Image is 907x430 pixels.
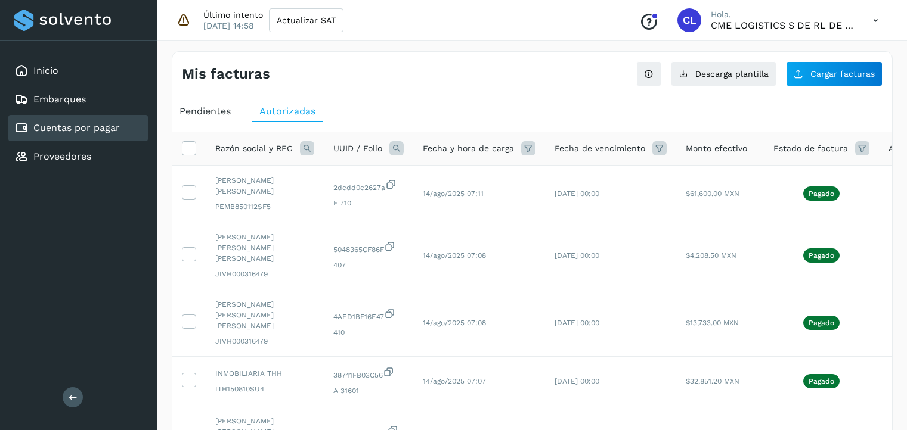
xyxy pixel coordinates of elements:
[423,377,486,385] span: 14/ago/2025 07:07
[333,241,404,255] span: 5048365CF86F
[277,16,336,24] span: Actualizar SAT
[203,10,263,20] p: Último intento
[259,105,315,117] span: Autorizadas
[686,319,739,327] span: $13,733.00 MXN
[215,368,314,379] span: INMOBILIARIA THH
[33,122,120,133] a: Cuentas por pagar
[215,299,314,331] span: [PERSON_NAME] [PERSON_NAME] [PERSON_NAME]
[671,61,776,86] button: Descarga plantilla
[333,179,404,193] span: 2dcdd0c2627a
[423,142,514,155] span: Fecha y hora de carga
[711,20,854,31] p: CME LOGISTICS S DE RL DE CV
[555,251,599,260] span: [DATE] 00:00
[215,232,314,264] span: [PERSON_NAME] [PERSON_NAME] [PERSON_NAME]
[786,61,883,86] button: Cargar facturas
[8,58,148,84] div: Inicio
[686,377,739,385] span: $32,851.20 MXN
[33,65,58,76] a: Inicio
[215,142,293,155] span: Razón social y RFC
[686,189,739,198] span: $61,600.00 MXN
[182,66,270,83] h4: Mis facturas
[215,336,314,347] span: JIVH000316479
[8,86,148,113] div: Embarques
[810,70,875,78] span: Cargar facturas
[809,189,834,198] p: Pagado
[423,319,486,327] span: 14/ago/2025 07:08
[333,142,382,155] span: UUID / Folio
[215,201,314,212] span: PEMB850112SF5
[555,189,599,198] span: [DATE] 00:00
[555,377,599,385] span: [DATE] 00:00
[423,189,484,198] span: 14/ago/2025 07:11
[711,10,854,20] p: Hola,
[215,175,314,197] span: [PERSON_NAME] [PERSON_NAME]
[333,366,404,381] span: 38741FB03C56
[33,94,86,105] a: Embarques
[809,377,834,385] p: Pagado
[215,384,314,394] span: ITH150810SU4
[809,251,834,260] p: Pagado
[8,144,148,170] div: Proveedores
[333,308,404,322] span: 4AED1BF16E47
[555,319,599,327] span: [DATE] 00:00
[809,319,834,327] p: Pagado
[33,151,91,162] a: Proveedores
[333,198,404,208] span: F 710
[215,269,314,279] span: JIVH000316479
[179,105,231,117] span: Pendientes
[773,142,848,155] span: Estado de factura
[333,385,404,396] span: A 31601
[686,251,736,260] span: $4,208.50 MXN
[555,142,645,155] span: Fecha de vencimiento
[269,8,343,32] button: Actualizar SAT
[686,142,747,155] span: Monto efectivo
[203,20,254,31] p: [DATE] 14:58
[8,115,148,141] div: Cuentas por pagar
[333,260,404,270] span: 407
[423,251,486,260] span: 14/ago/2025 07:08
[333,327,404,338] span: 410
[695,70,769,78] span: Descarga plantilla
